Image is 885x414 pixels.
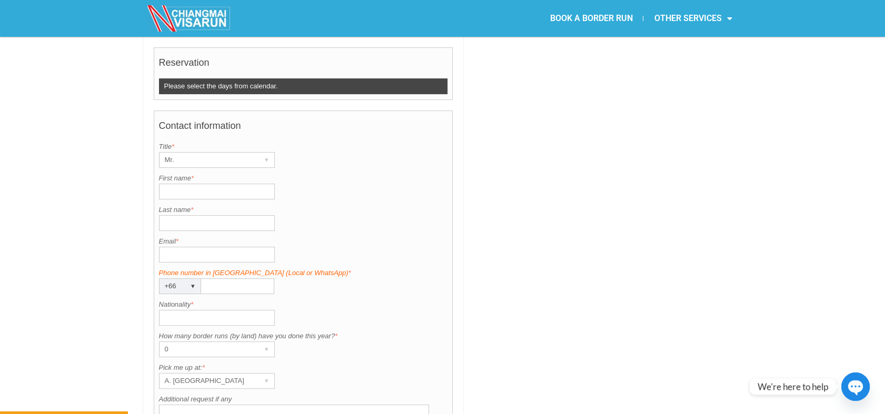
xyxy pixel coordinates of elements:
div: ▾ [186,279,201,294]
nav: Menu [442,6,742,31]
a: BOOK A BORDER RUN [539,6,643,31]
div: Please select the days from calendar. [159,78,448,94]
label: First name [159,173,448,184]
div: A. [GEOGRAPHIC_DATA] [160,373,254,388]
div: Mr. [160,153,254,167]
label: Pick me up at: [159,362,448,373]
h4: Contact information [159,115,448,142]
label: Email [159,236,448,247]
div: +66 [160,279,181,294]
div: ▾ [260,153,274,167]
label: Additional request if any [159,394,448,405]
label: How many border runs (by land) have you done this year? [159,331,448,341]
div: 0 [160,342,254,357]
label: Phone number in [GEOGRAPHIC_DATA] (Local or WhatsApp) [159,268,448,278]
label: Last name [159,205,448,215]
div: ▾ [260,373,274,388]
label: Title [159,142,448,152]
label: Nationality [159,299,448,310]
h4: Reservation [159,52,448,78]
a: OTHER SERVICES [643,6,742,31]
div: ▾ [260,342,274,357]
